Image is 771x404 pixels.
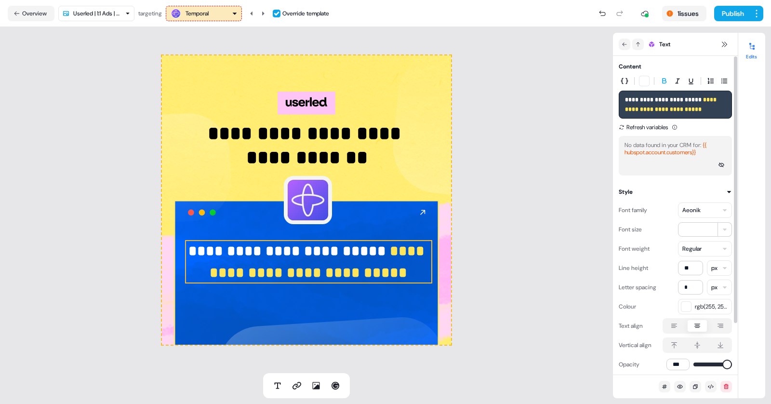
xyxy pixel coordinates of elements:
[8,6,54,21] button: Overview
[619,222,642,237] div: Font size
[73,9,121,18] div: Userled | 1:1 Ads | Why
[619,299,636,314] div: Colour
[659,40,670,49] span: Text
[619,62,641,71] div: Content
[186,9,209,18] div: Temporal
[711,263,718,273] div: px
[619,187,633,197] div: Style
[619,357,639,372] div: Opacity
[678,202,732,218] button: Aeonik
[625,141,706,156] span: {{ hubspot.account.customers}}
[625,142,726,156] div: No data found in your CRM for:
[738,39,765,60] button: Edits
[714,6,750,21] button: Publish
[619,202,647,218] div: Font family
[662,6,706,21] button: 1issues
[711,283,718,292] div: px
[619,318,643,334] div: Text align
[682,205,701,215] div: Aeonik
[166,6,242,21] button: Temporal
[678,299,732,314] button: rgb(255, 255, 255)
[138,9,162,18] div: targeting
[619,260,648,276] div: Line height
[695,302,729,311] span: rgb(255, 255, 255)
[619,337,651,353] div: Vertical align
[619,187,732,197] button: Style
[619,280,656,295] div: Letter spacing
[619,136,732,175] button: No data found in your CRM for: {{ hubspot.account.customers}}
[282,9,329,18] div: Override template
[619,241,650,256] div: Font weight
[682,244,702,254] div: Regular
[619,122,668,132] button: Refresh variables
